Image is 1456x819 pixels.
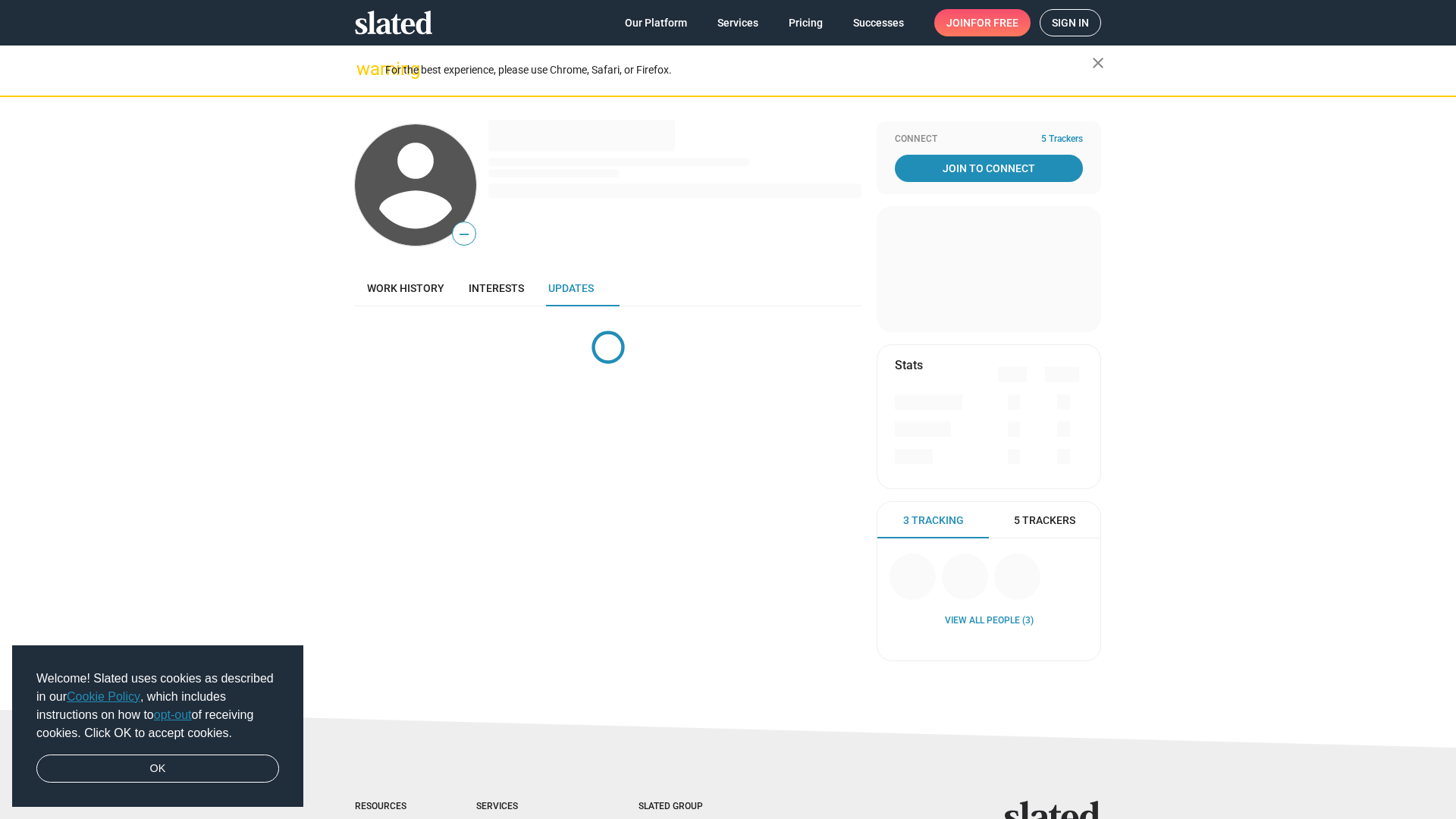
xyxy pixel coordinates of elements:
[945,615,1034,627] a: View all People (3)
[457,270,536,306] a: Interests
[971,9,1018,36] span: for free
[903,513,964,528] span: 3 Tracking
[946,9,1018,36] span: Join
[895,155,1083,182] a: Join To Connect
[356,60,375,78] mat-icon: warning
[355,270,457,306] a: Work history
[453,224,475,244] span: —
[898,155,1080,182] span: Join To Connect
[355,801,416,813] div: Resources
[1052,10,1089,36] span: Sign in
[613,9,699,36] a: Our Platform
[934,9,1031,36] a: Joinfor free
[154,708,192,721] a: opt-out
[789,9,823,36] span: Pricing
[1041,133,1083,146] span: 5 Trackers
[36,670,279,742] span: Welcome! Slated uses cookies as described in our , which includes instructions on how to of recei...
[705,9,770,36] a: Services
[367,282,444,294] span: Work history
[1040,9,1101,36] a: Sign in
[385,60,1092,80] div: For the best experience, please use Chrome, Safari, or Firefox.
[1014,513,1075,528] span: 5 Trackers
[717,9,758,36] span: Services
[12,645,303,808] div: cookieconsent
[853,9,904,36] span: Successes
[67,690,140,703] a: Cookie Policy
[476,801,578,813] div: Services
[777,9,835,36] a: Pricing
[469,282,524,294] span: Interests
[548,282,594,294] span: Updates
[625,9,687,36] span: Our Platform
[895,357,923,373] mat-card-title: Stats
[895,133,1083,146] div: Connect
[841,9,916,36] a: Successes
[639,801,742,813] div: Slated Group
[36,755,279,783] a: dismiss cookie message
[1089,54,1107,72] mat-icon: close
[536,270,606,306] a: Updates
